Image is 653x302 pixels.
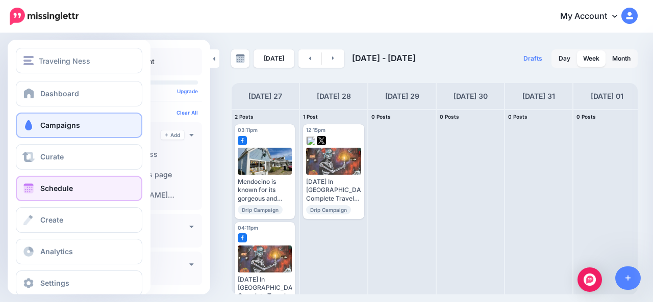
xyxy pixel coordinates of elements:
[454,90,488,102] h4: [DATE] 30
[16,113,142,138] a: Campaigns
[385,90,419,102] h4: [DATE] 29
[306,136,315,145] img: bluesky-square.png
[40,89,79,98] span: Dashboard
[576,114,596,120] span: 0 Posts
[440,114,459,120] span: 0 Posts
[40,121,80,129] span: Campaigns
[306,178,361,203] div: [DATE] In [GEOGRAPHIC_DATA] Complete Travel Guide + What To Know Before Visiting... Read more 👉 [...
[238,276,292,300] div: [DATE] In [GEOGRAPHIC_DATA] Complete Travel Guide + What To Know Before Visiting... Read more 👉 [...
[16,270,142,296] a: Settings
[238,178,292,203] div: Mendocino is known for its gorgeous and rugged coastline, a charming town, giant redwood trees, h...
[238,136,247,145] img: facebook-square.png
[577,267,602,292] div: Open Intercom Messenger
[238,225,258,231] span: 04:11pm
[306,127,325,133] span: 12:15pm
[517,49,548,68] a: Drafts
[16,48,142,73] button: Traveling Ness
[522,90,555,102] h4: [DATE] 31
[238,205,283,214] span: Drip Campaign
[577,50,606,67] a: Week
[161,130,184,140] a: Add
[508,114,528,120] span: 0 Posts
[16,176,142,201] a: Schedule
[23,56,34,65] img: menu.png
[177,88,198,94] a: Upgrade
[177,109,198,116] a: Clear All
[317,136,326,145] img: twitter-square.png
[317,90,351,102] h4: [DATE] 28
[236,54,245,63] img: calendar-grey-darker.png
[352,53,416,63] span: [DATE] - [DATE]
[16,239,142,264] a: Analytics
[591,90,623,102] h4: [DATE] 01
[16,144,142,170] a: Curate
[303,114,318,120] span: 1 Post
[238,127,258,133] span: 03:11pm
[523,56,542,62] span: Drafts
[40,247,73,256] span: Analytics
[10,8,79,25] img: Missinglettr
[371,114,391,120] span: 0 Posts
[552,50,576,67] a: Day
[550,4,638,29] a: My Account
[606,50,637,67] a: Month
[235,114,254,120] span: 2 Posts
[16,207,142,233] a: Create
[40,152,64,161] span: Curate
[40,215,63,224] span: Create
[248,90,282,102] h4: [DATE] 27
[40,279,69,287] span: Settings
[16,81,142,106] a: Dashboard
[238,233,247,242] img: facebook-square.png
[254,49,294,68] a: [DATE]
[306,205,351,214] span: Drip Campaign
[39,55,90,67] span: Traveling Ness
[40,184,73,193] span: Schedule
